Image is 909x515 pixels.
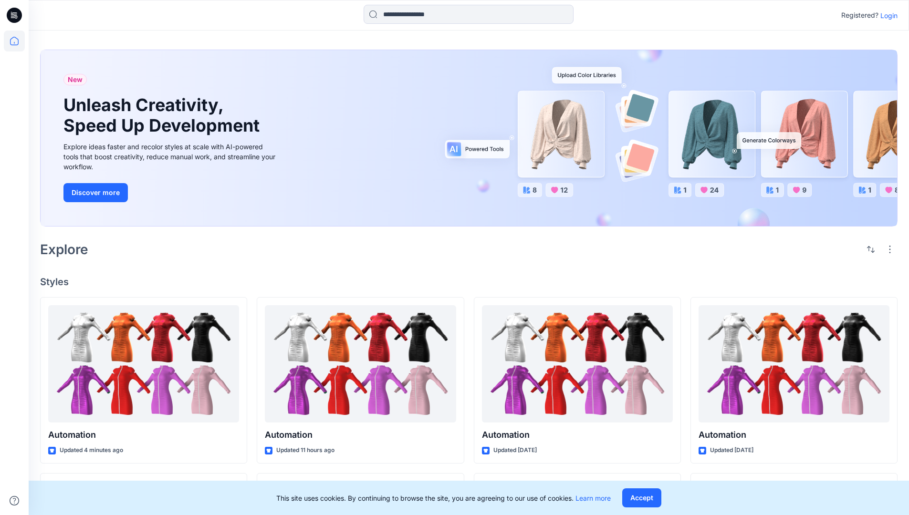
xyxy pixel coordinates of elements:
[482,305,673,423] a: Automation
[493,445,537,455] p: Updated [DATE]
[60,445,123,455] p: Updated 4 minutes ago
[68,74,83,85] span: New
[699,305,889,423] a: Automation
[575,494,611,502] a: Learn more
[48,428,239,442] p: Automation
[265,305,456,423] a: Automation
[40,242,88,257] h2: Explore
[40,276,898,288] h4: Styles
[841,10,878,21] p: Registered?
[63,183,128,202] button: Discover more
[63,142,278,172] div: Explore ideas faster and recolor styles at scale with AI-powered tools that boost creativity, red...
[710,445,753,455] p: Updated [DATE]
[482,428,673,442] p: Automation
[276,445,334,455] p: Updated 11 hours ago
[48,305,239,423] a: Automation
[276,493,611,503] p: This site uses cookies. By continuing to browse the site, you are agreeing to our use of cookies.
[622,488,661,507] button: Accept
[880,10,898,21] p: Login
[699,428,889,442] p: Automation
[63,95,264,136] h1: Unleash Creativity, Speed Up Development
[265,428,456,442] p: Automation
[63,183,278,202] a: Discover more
